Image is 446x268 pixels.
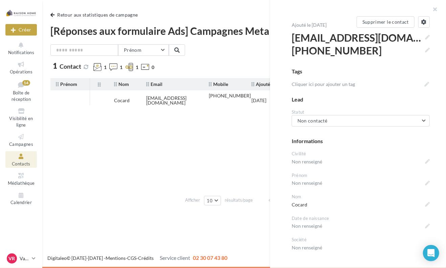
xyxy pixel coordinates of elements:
[138,255,154,261] a: Crédits
[47,255,67,261] a: Digitaleo
[292,157,430,166] span: Non renseigné
[204,196,221,205] button: 10
[5,40,37,57] button: Notifications
[56,81,77,87] span: Prénom
[292,68,430,75] div: Tags
[5,79,37,104] a: Boîte de réception14
[146,81,162,87] span: Email
[292,200,430,209] span: Cocard
[9,141,33,147] span: Campagnes
[292,44,430,57] span: [PHONE_NUMBER]
[5,59,37,76] a: Opérations
[9,116,33,128] span: Visibilité en ligne
[160,254,190,261] span: Service client
[423,245,439,261] div: Open Intercom Messenger
[207,198,213,203] span: 10
[5,171,37,187] a: Médiathèque
[5,24,37,36] button: Créer
[225,197,253,203] span: résultats/page
[292,31,430,44] span: [EMAIL_ADDRESS][DOMAIN_NAME]
[292,81,422,88] p: Cliquer ici pour ajouter un tag
[251,98,266,103] div: [DATE]
[292,215,430,222] div: Date de naissance
[251,81,275,87] span: Ajouté le
[12,161,30,166] span: Contacts
[114,98,130,103] div: Cocard
[297,118,327,124] span: Non contacté
[9,255,15,262] span: VR
[124,47,141,53] span: Prénom
[118,44,169,56] button: Prénom
[292,243,430,252] span: Non renseigné
[292,96,430,104] div: Lead
[5,24,37,36] div: Nouvelle campagne
[10,69,32,74] span: Opérations
[53,62,57,70] span: 1
[136,64,138,71] span: 1
[47,255,227,261] span: © [DATE]-[DATE] - - -
[120,64,122,71] span: 1
[146,96,198,105] div: [EMAIL_ADDRESS][DOMAIN_NAME]
[10,200,32,205] span: Calendrier
[292,178,430,188] span: Non renseigné
[292,172,430,179] div: Prénom
[5,106,37,129] a: Visibilité en ligne
[292,137,430,145] div: Informations
[292,221,430,231] span: Non renseigné
[106,255,126,261] a: Mentions
[50,11,141,19] button: Retour aux statistiques de campagne
[209,81,228,87] span: Mobile
[5,190,37,207] a: Calendrier
[12,90,31,102] span: Boîte de réception
[5,252,37,265] a: VR Valorice [PERSON_NAME]
[50,24,314,37] span: [Réponses aux formulaire Ads] Campagnes Meta Ads sept
[193,254,227,261] span: 02 30 07 43 80
[292,22,327,28] span: Ajouté le [DATE]
[22,80,30,86] div: 14
[292,237,430,243] div: Société
[185,197,200,203] span: Afficher
[357,16,415,28] button: Supprimer le contact
[104,64,107,71] span: 1
[5,151,37,168] a: Contacts
[8,180,35,186] span: Médiathèque
[114,81,129,87] span: Nom
[60,63,81,70] span: Contact
[127,255,136,261] a: CGS
[209,93,251,98] div: [PHONE_NUMBER]
[292,109,430,115] div: Statut
[292,194,430,200] div: Nom
[152,64,154,71] span: 0
[292,115,430,127] button: Non contacté
[8,50,34,55] span: Notifications
[20,255,29,262] p: Valorice [PERSON_NAME]
[5,132,37,148] a: Campagnes
[292,151,430,157] div: Civilité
